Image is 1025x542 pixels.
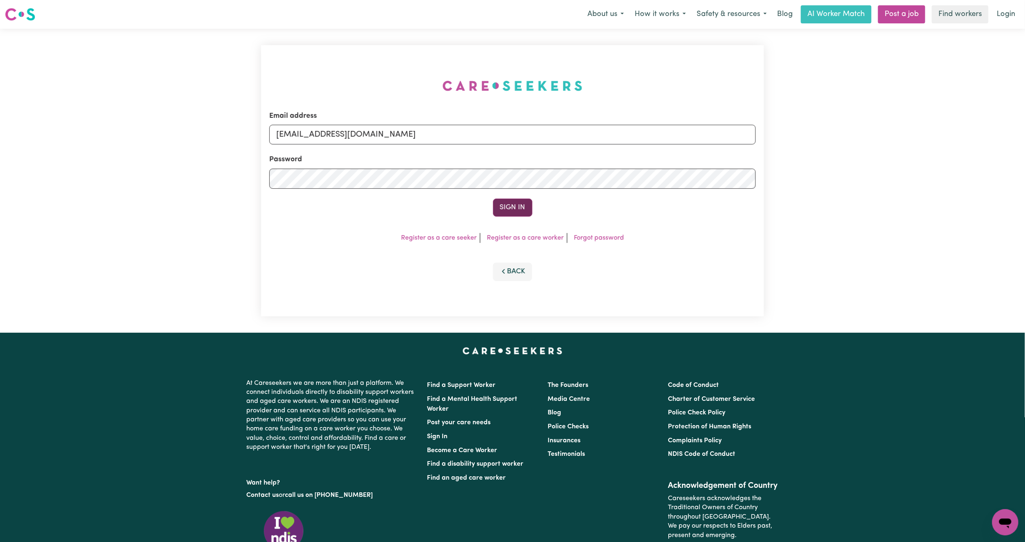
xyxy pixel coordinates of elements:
a: Protection of Human Rights [668,423,751,430]
h2: Acknowledgement of Country [668,481,778,491]
button: About us [582,6,629,23]
a: Media Centre [548,396,590,402]
a: Sign In [427,433,448,440]
a: AI Worker Match [801,5,871,23]
a: Register as a care seeker [401,235,477,241]
input: Email address [269,125,756,144]
a: Find a Mental Health Support Worker [427,396,518,412]
a: Post your care needs [427,419,491,426]
a: Find a disability support worker [427,461,524,467]
label: Password [269,154,302,165]
a: Police Check Policy [668,409,725,416]
a: Forgot password [574,235,624,241]
label: Email address [269,111,317,121]
a: The Founders [548,382,588,389]
a: Insurances [548,437,580,444]
p: At Careseekers we are more than just a platform. We connect individuals directly to disability su... [247,375,417,455]
a: Careseekers home page [463,348,562,354]
a: Police Checks [548,423,589,430]
a: Register as a care worker [487,235,564,241]
a: Find a Support Worker [427,382,496,389]
a: Find an aged care worker [427,475,506,481]
a: Blog [548,409,561,416]
a: Blog [772,5,798,23]
a: Contact us [247,492,279,499]
a: Charter of Customer Service [668,396,755,402]
button: Sign In [493,199,532,217]
button: Safety & resources [691,6,772,23]
a: NDIS Code of Conduct [668,451,735,457]
a: Find workers [932,5,988,23]
a: Code of Conduct [668,382,719,389]
p: Want help? [247,475,417,487]
a: Careseekers logo [5,5,35,24]
p: or [247,487,417,503]
a: Become a Care Worker [427,447,498,454]
a: Testimonials [548,451,585,457]
img: Careseekers logo [5,7,35,22]
button: Back [493,263,532,281]
a: Complaints Policy [668,437,722,444]
a: call us on [PHONE_NUMBER] [285,492,373,499]
iframe: Button to launch messaging window, conversation in progress [992,509,1018,535]
button: How it works [629,6,691,23]
a: Login [992,5,1020,23]
a: Post a job [878,5,925,23]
